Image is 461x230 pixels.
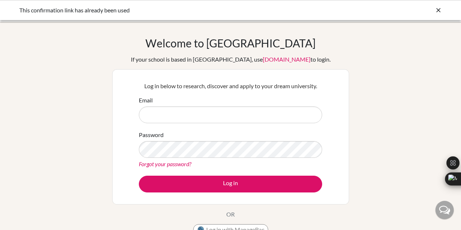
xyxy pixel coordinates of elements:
p: OR [226,210,235,219]
h1: Welcome to [GEOGRAPHIC_DATA] [145,36,316,50]
button: Log in [139,176,322,192]
a: [DOMAIN_NAME] [263,56,310,63]
label: Password [139,130,164,139]
p: Log in below to research, discover and apply to your dream university. [139,82,322,90]
a: Forgot your password? [139,160,191,167]
div: If your school is based in [GEOGRAPHIC_DATA], use to login. [131,55,331,64]
div: This confirmation link has already been used [19,6,333,15]
label: Email [139,96,153,105]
